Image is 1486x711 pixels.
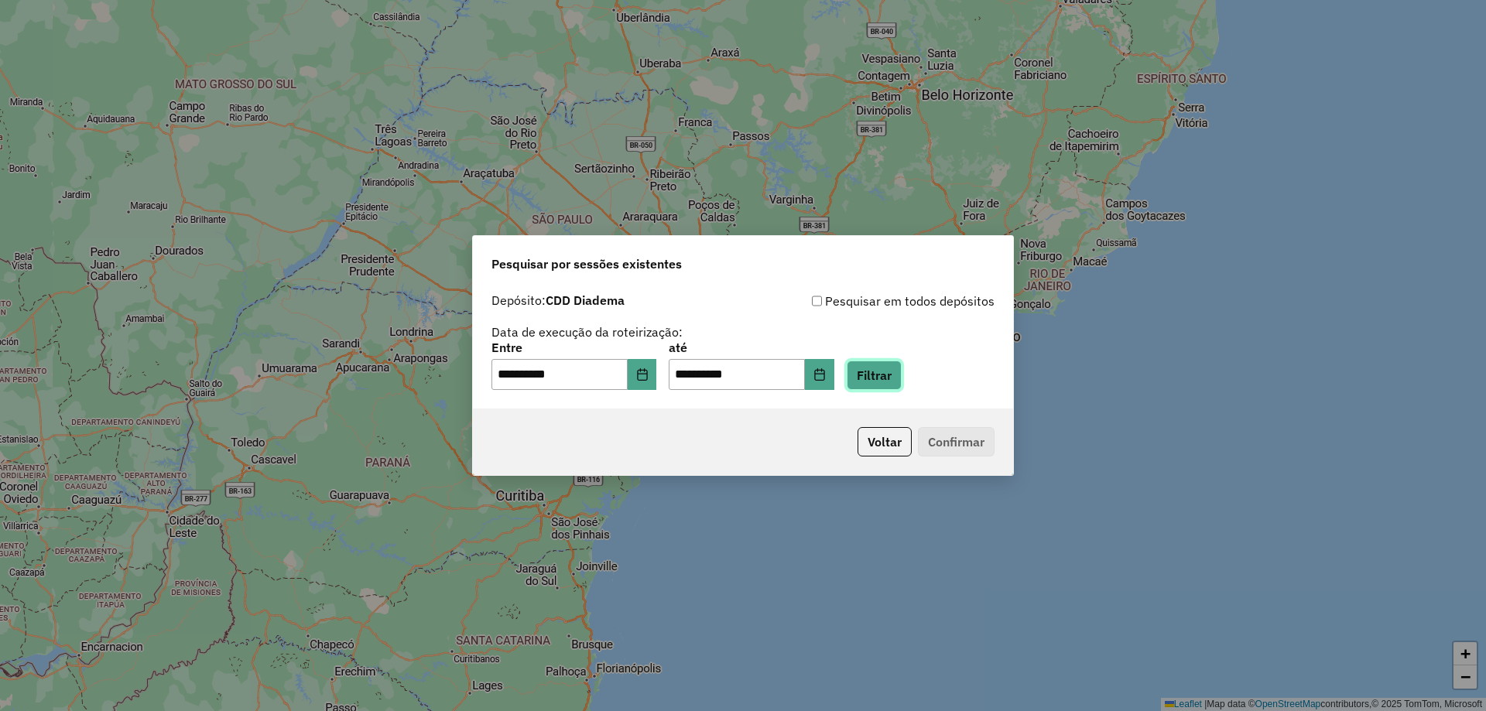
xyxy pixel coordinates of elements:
label: até [669,338,834,357]
button: Choose Date [628,359,657,390]
button: Voltar [858,427,912,456]
div: Pesquisar em todos depósitos [743,292,995,310]
strong: CDD Diadema [546,292,625,308]
span: Pesquisar por sessões existentes [491,255,682,273]
button: Choose Date [805,359,834,390]
label: Entre [491,338,656,357]
label: Depósito: [491,291,625,309]
label: Data de execução da roteirização: [491,323,683,341]
button: Filtrar [847,361,902,390]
